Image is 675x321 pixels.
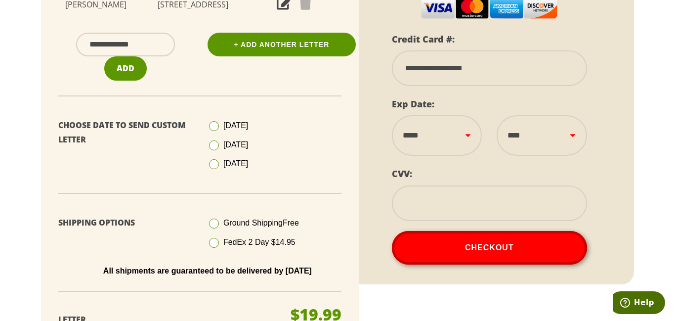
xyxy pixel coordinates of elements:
[223,238,295,246] span: FedEx 2 Day $14.95
[117,63,134,74] span: Add
[613,291,665,316] iframe: Opens a widget where you can find more information
[104,56,147,81] button: Add
[223,121,248,130] span: [DATE]
[392,98,434,110] label: Exp Date:
[66,267,349,275] p: All shipments are guaranteed to be delivered by [DATE]
[392,168,412,180] label: CVV:
[392,33,455,45] label: Credit Card #:
[283,219,299,227] span: Free
[392,231,587,265] button: Checkout
[208,33,356,56] a: + Add Another Letter
[223,159,248,168] span: [DATE]
[223,219,299,227] span: Ground Shipping
[58,216,193,230] p: Shipping Options
[58,118,193,147] p: Choose Date To Send Custom Letter
[223,140,248,149] span: [DATE]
